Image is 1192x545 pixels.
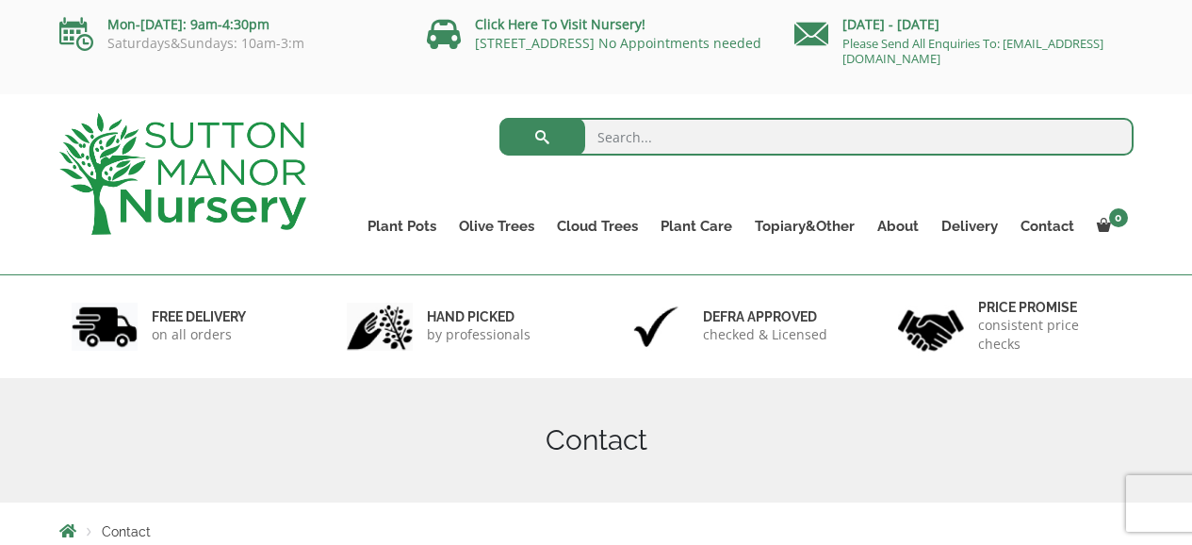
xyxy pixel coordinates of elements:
[59,113,306,235] img: logo
[978,299,1121,316] h6: Price promise
[794,13,1134,36] p: [DATE] - [DATE]
[59,36,399,51] p: Saturdays&Sundays: 10am-3:m
[72,303,138,351] img: 1.jpg
[1086,213,1134,239] a: 0
[1009,213,1086,239] a: Contact
[427,325,531,344] p: by professionals
[866,213,930,239] a: About
[842,35,1103,67] a: Please Send All Enquiries To: [EMAIL_ADDRESS][DOMAIN_NAME]
[152,325,246,344] p: on all orders
[152,308,246,325] h6: FREE DELIVERY
[978,316,1121,354] p: consistent price checks
[499,118,1134,156] input: Search...
[59,423,1134,457] h1: Contact
[102,524,151,539] span: Contact
[356,213,448,239] a: Plant Pots
[930,213,1009,239] a: Delivery
[649,213,743,239] a: Plant Care
[448,213,546,239] a: Olive Trees
[743,213,866,239] a: Topiary&Other
[546,213,649,239] a: Cloud Trees
[1109,208,1128,227] span: 0
[703,308,827,325] h6: Defra approved
[427,308,531,325] h6: hand picked
[475,15,645,33] a: Click Here To Visit Nursery!
[475,34,761,52] a: [STREET_ADDRESS] No Appointments needed
[59,523,1134,538] nav: Breadcrumbs
[898,298,964,355] img: 4.jpg
[59,13,399,36] p: Mon-[DATE]: 9am-4:30pm
[347,303,413,351] img: 2.jpg
[703,325,827,344] p: checked & Licensed
[623,303,689,351] img: 3.jpg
